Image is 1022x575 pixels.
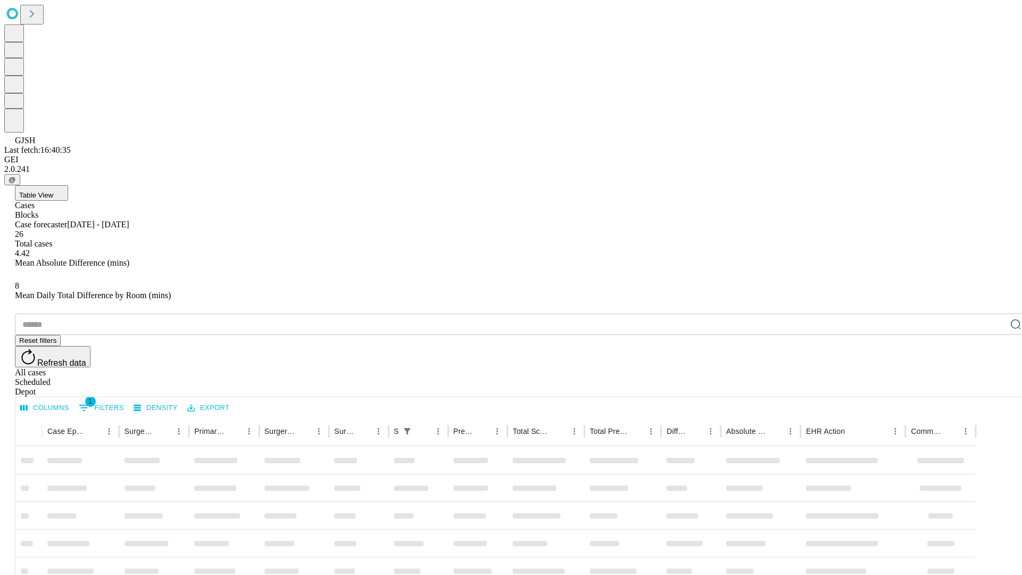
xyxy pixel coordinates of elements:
button: Menu [102,424,117,439]
span: 1 [85,396,96,407]
button: Menu [490,424,505,439]
button: Sort [943,424,958,439]
span: GJSH [15,136,35,145]
button: Sort [356,424,371,439]
button: Select columns [18,400,72,416]
div: Surgery Date [334,427,355,436]
div: Case Epic Id [47,427,86,436]
button: Sort [227,424,242,439]
button: Sort [416,424,431,439]
button: Table View [15,185,68,201]
button: Sort [552,424,567,439]
button: Menu [171,424,186,439]
button: Menu [371,424,386,439]
span: 8 [15,281,19,290]
span: Refresh data [37,358,86,367]
button: Refresh data [15,346,90,367]
button: Export [185,400,232,416]
button: Menu [431,424,446,439]
div: Total Predicted Duration [590,427,628,436]
button: Sort [156,424,171,439]
span: Last fetch: 16:40:35 [4,145,71,154]
div: Surgery Name [265,427,295,436]
span: [DATE] - [DATE] [67,220,129,229]
div: Predicted In Room Duration [454,427,474,436]
button: Reset filters [15,335,61,346]
div: Scheduled In Room Duration [394,427,399,436]
button: Sort [296,424,311,439]
button: Menu [783,424,798,439]
div: Absolute Difference [726,427,767,436]
span: Table View [19,191,53,199]
button: Sort [688,424,703,439]
span: Case forecaster [15,220,67,229]
span: Reset filters [19,336,56,344]
button: Sort [629,424,644,439]
button: Sort [846,424,861,439]
span: @ [9,176,16,184]
button: Menu [567,424,582,439]
span: Mean Absolute Difference (mins) [15,258,129,267]
div: Primary Service [194,427,225,436]
div: Surgeon Name [125,427,155,436]
button: Menu [644,424,658,439]
span: 4.42 [15,249,30,258]
div: 2.0.241 [4,165,1018,174]
button: Menu [958,424,973,439]
button: @ [4,174,20,185]
button: Menu [888,424,903,439]
div: Total Scheduled Duration [513,427,551,436]
button: Menu [703,424,718,439]
div: EHR Action [806,427,845,436]
button: Menu [242,424,257,439]
div: GEI [4,155,1018,165]
button: Density [131,400,180,416]
button: Menu [311,424,326,439]
span: Mean Daily Total Difference by Room (mins) [15,291,171,300]
button: Show filters [76,399,127,416]
button: Sort [87,424,102,439]
div: Difference [666,427,687,436]
span: 26 [15,229,23,239]
button: Sort [475,424,490,439]
span: Total cases [15,239,52,248]
div: Comments [911,427,942,436]
button: Sort [768,424,783,439]
div: 1 active filter [400,424,415,439]
button: Show filters [400,424,415,439]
